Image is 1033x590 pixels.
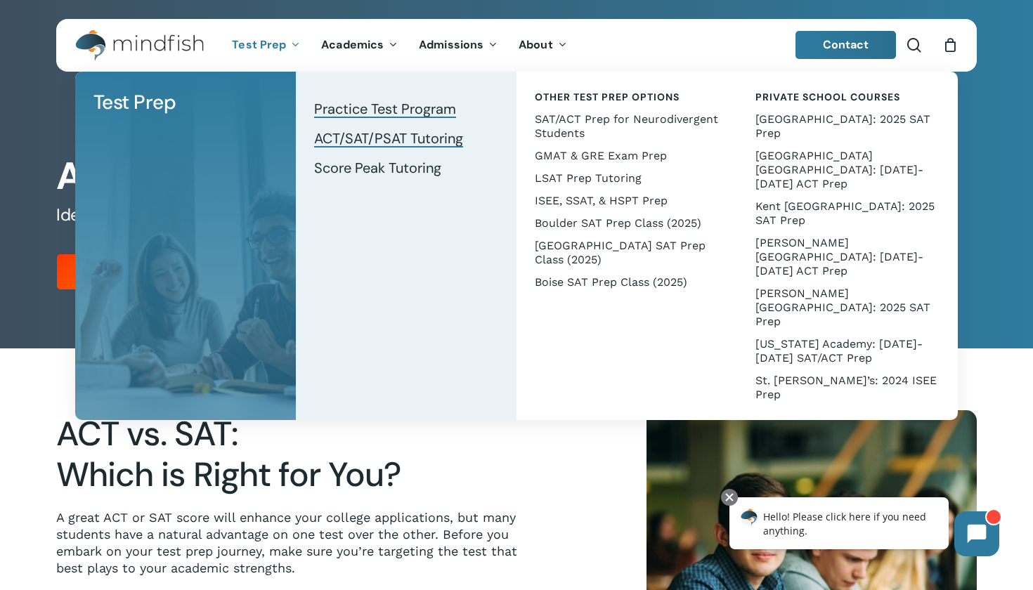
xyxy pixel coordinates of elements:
[56,509,548,577] p: A great ACT or SAT score will enhance your college applications, but many students have a natural...
[531,145,723,167] a: GMAT & GRE Exam Prep
[751,86,944,108] a: Private School Courses
[535,275,687,289] span: Boise SAT Prep Class (2025)
[795,31,897,59] a: Contact
[314,100,456,118] span: Practice Test Program
[535,216,701,230] span: Boulder SAT Prep Class (2025)
[531,212,723,235] a: Boulder SAT Prep Class (2025)
[221,39,311,51] a: Test Prep
[715,486,1013,570] iframe: Chatbot
[56,19,977,72] header: Main Menu
[531,167,723,190] a: LSAT Prep Tutoring
[419,37,483,52] span: Admissions
[755,199,935,227] span: Kent [GEOGRAPHIC_DATA]: 2025 SAT Prep
[56,204,976,226] h5: Identify the right test for you.
[93,89,176,115] span: Test Prep
[221,19,577,72] nav: Main Menu
[755,287,930,328] span: [PERSON_NAME][GEOGRAPHIC_DATA]: 2025 SAT Prep
[751,195,944,232] a: Kent [GEOGRAPHIC_DATA]: 2025 SAT Prep
[751,232,944,282] a: [PERSON_NAME][GEOGRAPHIC_DATA]: [DATE]-[DATE] ACT Prep
[321,37,384,52] span: Academics
[56,414,548,495] h2: ACT vs. SAT: Which is Right for You?
[519,37,553,52] span: About
[56,154,976,199] h1: ACT vs. SAT Practice Test Program
[89,86,282,119] a: Test Prep
[408,39,508,51] a: Admissions
[751,369,944,406] a: St. [PERSON_NAME]’s: 2024 ISEE Prep
[755,337,923,365] span: [US_STATE] Academy: [DATE]-[DATE] SAT/ACT Prep
[751,333,944,369] a: [US_STATE] Academy: [DATE]-[DATE] SAT/ACT Prep
[755,374,937,401] span: St. [PERSON_NAME]’s: 2024 ISEE Prep
[755,91,900,103] span: Private School Courses
[531,271,723,294] a: Boise SAT Prep Class (2025)
[57,254,187,289] a: Register Now
[751,145,944,195] a: [GEOGRAPHIC_DATA] [GEOGRAPHIC_DATA]: [DATE]-[DATE] ACT Prep
[755,236,923,277] span: [PERSON_NAME][GEOGRAPHIC_DATA]: [DATE]-[DATE] ACT Prep
[311,39,408,51] a: Academics
[232,37,286,52] span: Test Prep
[823,37,869,52] span: Contact
[314,159,441,177] span: Score Peak Tutoring
[531,235,723,271] a: [GEOGRAPHIC_DATA] SAT Prep Class (2025)
[310,153,502,183] a: Score Peak Tutoring
[755,149,923,190] span: [GEOGRAPHIC_DATA] [GEOGRAPHIC_DATA]: [DATE]-[DATE] ACT Prep
[535,171,642,185] span: LSAT Prep Tutoring
[310,124,502,153] a: ACT/SAT/PSAT Tutoring
[535,149,667,162] span: GMAT & GRE Exam Prep
[531,86,723,108] a: Other Test Prep Options
[508,39,578,51] a: About
[531,190,723,212] a: ISEE, SSAT, & HSPT Prep
[310,94,502,124] a: Practice Test Program
[751,108,944,145] a: [GEOGRAPHIC_DATA]: 2025 SAT Prep
[535,112,718,140] span: SAT/ACT Prep for Neurodivergent Students
[535,194,668,207] span: ISEE, SSAT, & HSPT Prep
[751,282,944,333] a: [PERSON_NAME][GEOGRAPHIC_DATA]: 2025 SAT Prep
[535,239,706,266] span: [GEOGRAPHIC_DATA] SAT Prep Class (2025)
[531,108,723,145] a: SAT/ACT Prep for Neurodivergent Students
[535,91,680,103] span: Other Test Prep Options
[755,112,930,140] span: [GEOGRAPHIC_DATA]: 2025 SAT Prep
[942,37,958,53] a: Cart
[314,129,463,147] span: ACT/SAT/PSAT Tutoring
